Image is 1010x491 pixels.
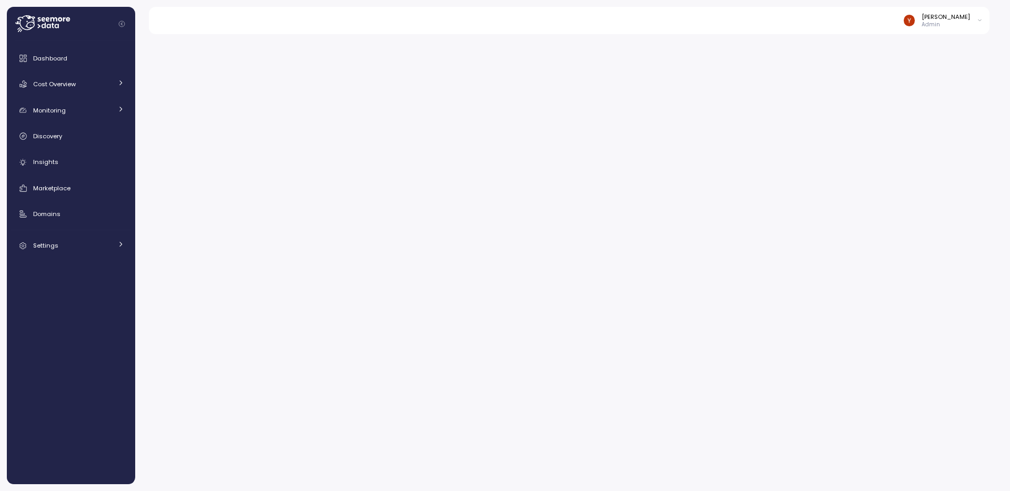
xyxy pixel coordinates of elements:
[33,80,76,88] span: Cost Overview
[11,126,131,147] a: Discovery
[922,13,970,21] div: [PERSON_NAME]
[33,184,70,192] span: Marketplace
[11,235,131,256] a: Settings
[33,132,62,140] span: Discovery
[33,158,58,166] span: Insights
[11,152,131,173] a: Insights
[11,100,131,121] a: Monitoring
[922,21,970,28] p: Admin
[33,241,58,250] span: Settings
[11,203,131,224] a: Domains
[33,54,67,63] span: Dashboard
[33,106,66,115] span: Monitoring
[33,210,60,218] span: Domains
[11,178,131,199] a: Marketplace
[11,74,131,95] a: Cost Overview
[115,20,128,28] button: Collapse navigation
[11,48,131,69] a: Dashboard
[904,15,915,26] img: ACg8ocKuW-fuwWXhiZ8xf8HpxXSH9jjvCVYg6tp1Hy8ae_S_1_9jqw=s96-c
